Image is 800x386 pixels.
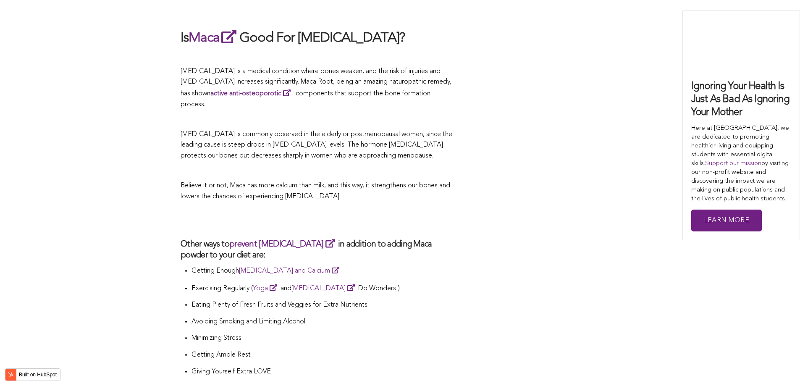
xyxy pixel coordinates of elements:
p: Exercising Regularly ( and Do Wonders!) [191,283,454,294]
a: active anti-osteoporotic [210,90,294,97]
p: Getting Ample Rest [191,350,454,361]
a: [MEDICAL_DATA] and Calcium [239,268,343,274]
a: [MEDICAL_DATA] [291,285,358,292]
img: HubSpot sprocket logo [5,370,16,380]
p: Minimizing Stress [191,333,454,344]
p: Avoiding Smoking and Limiting Alcohol [191,317,454,328]
span: Believe it or not, Maca has more calcium than milk, and this way, it strengthens our bones and lo... [181,182,450,200]
h3: Other ways to in addition to adding Maca powder to your diet are: [181,238,454,261]
a: Maca [189,32,239,45]
a: Learn More [691,210,762,232]
p: Giving Yourself Extra LOVE! [191,367,454,378]
h2: Is Good For [MEDICAL_DATA]? [181,28,454,47]
button: Built on HubSpot [5,368,60,381]
a: prevent [MEDICAL_DATA] [229,240,338,249]
span: [MEDICAL_DATA] is commonly observed in the elderly or postmenopausal women, since the leading cau... [181,131,452,159]
iframe: Chat Widget [758,346,800,386]
p: Eating Plenty of Fresh Fruits and Veggies for Extra Nutrients [191,300,454,311]
a: Yoga [253,285,281,292]
p: Getting Enough [191,265,454,277]
label: Built on HubSpot [16,369,60,380]
span: [MEDICAL_DATA] is a medical condition where bones weaken, and the risk of injuries and [MEDICAL_D... [181,68,451,108]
